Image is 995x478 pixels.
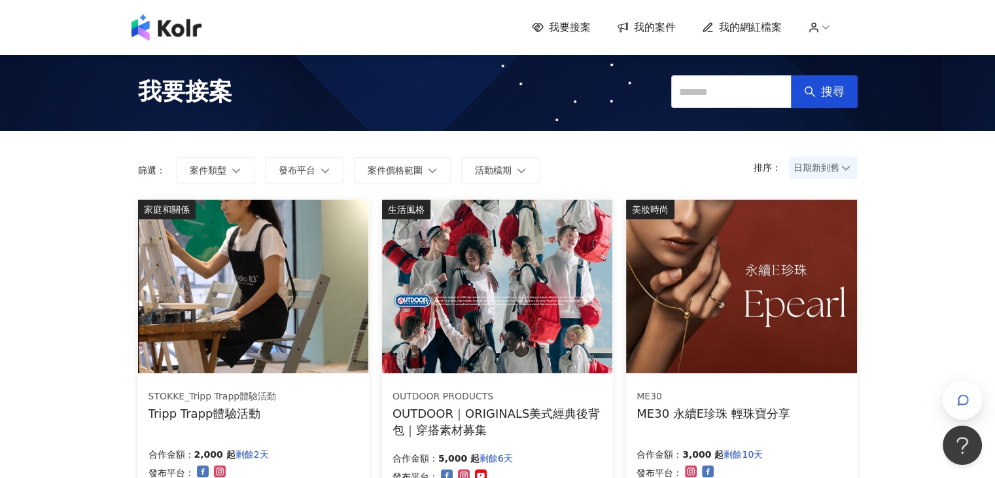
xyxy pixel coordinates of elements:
button: 案件類型 [176,157,254,183]
span: 發布平台 [279,165,315,175]
button: 案件價格範圍 [354,157,451,183]
div: STOKKE_Tripp Trapp體驗活動 [148,390,277,403]
span: 我的案件 [634,20,676,35]
button: 活動檔期 [461,157,540,183]
button: 發布平台 [265,157,343,183]
p: 3,000 起 [682,447,724,462]
div: 家庭和關係 [138,200,196,219]
div: Tripp Trapp體驗活動 [148,405,277,422]
img: 【OUTDOOR】ORIGINALS美式經典後背包M [382,200,612,373]
img: ME30 永續E珍珠 系列輕珠寶 [626,200,856,373]
iframe: Help Scout Beacon - Open [943,426,982,465]
div: ME30 [637,390,790,403]
div: 生活風格 [382,200,430,219]
span: 搜尋 [821,84,845,99]
a: 我要接案 [532,20,591,35]
p: 合作金額： [637,447,682,462]
span: 我要接案 [549,20,591,35]
div: OUTDOOR｜ORIGINALS美式經典後背包｜穿搭素材募集 [393,405,602,438]
p: 排序： [754,162,789,173]
span: 日期新到舊 [794,158,853,177]
p: 合作金額： [148,447,194,462]
span: 我要接案 [138,75,232,108]
p: 剩餘2天 [236,447,269,462]
span: 案件價格範圍 [368,165,423,175]
button: 搜尋 [791,75,858,108]
p: 2,000 起 [194,447,236,462]
p: 合作金額： [393,450,438,466]
a: 我的案件 [617,20,676,35]
p: 5,000 起 [438,450,480,466]
span: 我的網紅檔案 [719,20,782,35]
div: 美妝時尚 [626,200,674,219]
p: 剩餘10天 [724,447,763,462]
span: search [804,86,816,98]
img: 坐上tripp trapp、體驗專注繪畫創作 [138,200,368,373]
p: 剩餘6天 [480,450,513,466]
p: 篩選： [138,165,166,175]
div: OUTDOOR PRODUCTS [393,390,602,403]
span: 活動檔期 [475,165,512,175]
a: 我的網紅檔案 [702,20,782,35]
img: logo [131,14,201,41]
div: ME30 永續E珍珠 輕珠寶分享 [637,405,790,422]
span: 案件類型 [190,165,226,175]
